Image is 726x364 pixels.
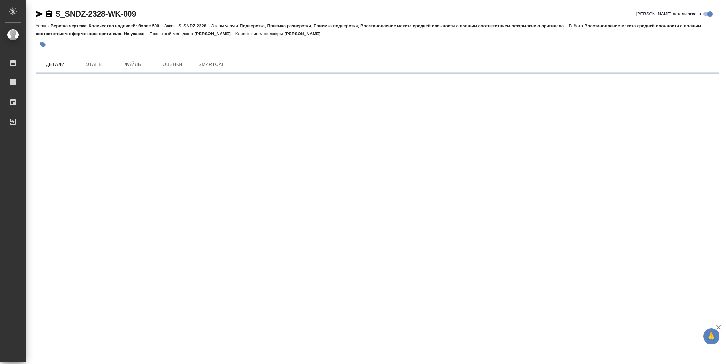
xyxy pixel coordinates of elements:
[195,31,235,36] p: [PERSON_NAME]
[157,61,188,69] span: Оценки
[706,330,717,343] span: 🙏
[178,23,211,28] p: S_SNDZ-2328
[50,23,164,28] p: Верстка чертежа. Количество надписей: более 500
[164,23,178,28] p: Заказ:
[285,31,326,36] p: [PERSON_NAME]
[36,10,44,18] button: Скопировать ссылку для ЯМессенджера
[55,9,136,18] a: S_SNDZ-2328-WK-009
[150,31,195,36] p: Проектный менеджер
[45,10,53,18] button: Скопировать ссылку
[703,328,719,344] button: 🙏
[636,11,701,17] span: [PERSON_NAME] детали заказа
[240,23,569,28] p: Подверстка, Приемка разверстки, Приемка подверстки, Восстановление макета средней сложности с пол...
[196,61,227,69] span: SmartCat
[36,23,50,28] p: Услуга
[235,31,285,36] p: Клиентские менеджеры
[569,23,585,28] p: Работа
[36,37,50,52] button: Добавить тэг
[211,23,240,28] p: Этапы услуги
[40,61,71,69] span: Детали
[79,61,110,69] span: Этапы
[118,61,149,69] span: Файлы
